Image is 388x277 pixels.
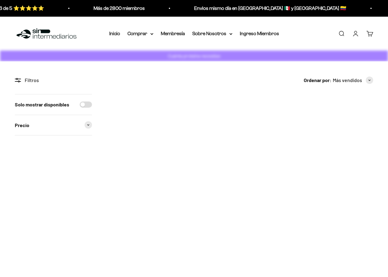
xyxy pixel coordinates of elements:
span: Ordenar por: [304,76,332,84]
a: Inicio [109,31,120,36]
a: Membresía [161,31,185,36]
div: Filtros [15,76,92,84]
summary: Precio [15,115,92,135]
button: Más vendidos [333,76,373,84]
span: Más vendidos [333,76,362,84]
p: Más de 2800 miembros [92,4,143,12]
p: Cuánta proteína necesitas [166,52,222,60]
label: Solo mostrar disponibles [15,101,69,109]
summary: Sobre Nosotros [192,30,232,38]
a: Ingreso Miembros [240,31,279,36]
span: Precio [15,121,29,129]
summary: Comprar [127,30,153,38]
p: Envios mismo día en [GEOGRAPHIC_DATA] 🇲🇽 y [GEOGRAPHIC_DATA] 🇨🇴 [193,4,345,12]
